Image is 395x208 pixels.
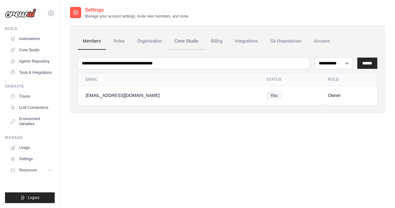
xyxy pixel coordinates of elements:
a: Billing [206,33,227,50]
span: Resources [19,168,37,173]
a: Environment Variables [7,114,55,129]
img: Logo [5,8,36,18]
a: Agents Repository [7,56,55,66]
a: Traces [7,91,55,101]
h2: Settings [85,6,189,14]
a: Organization [132,33,167,50]
th: Status [259,73,320,86]
a: LLM Connections [7,103,55,113]
div: Manage [5,135,55,140]
a: Automations [7,34,55,44]
span: Logout [28,195,39,200]
button: Logout [5,192,55,203]
div: Operate [5,84,55,89]
a: Members [78,33,106,50]
a: Account [309,33,335,50]
div: [EMAIL_ADDRESS][DOMAIN_NAME] [86,92,251,99]
p: Manage your account settings, invite new members, and more. [85,14,189,19]
a: Usage [7,143,55,153]
a: Settings [7,154,55,164]
div: Owner [328,92,369,99]
a: Integrations [230,33,263,50]
a: Crew Studio [170,33,203,50]
div: Build [5,26,55,31]
span: You [266,91,281,100]
th: Role [320,73,377,86]
a: Git Repositories [265,33,306,50]
button: Resources [7,165,55,175]
a: Crew Studio [7,45,55,55]
a: Tools & Integrations [7,68,55,78]
a: Roles [108,33,130,50]
th: Email [78,73,259,86]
